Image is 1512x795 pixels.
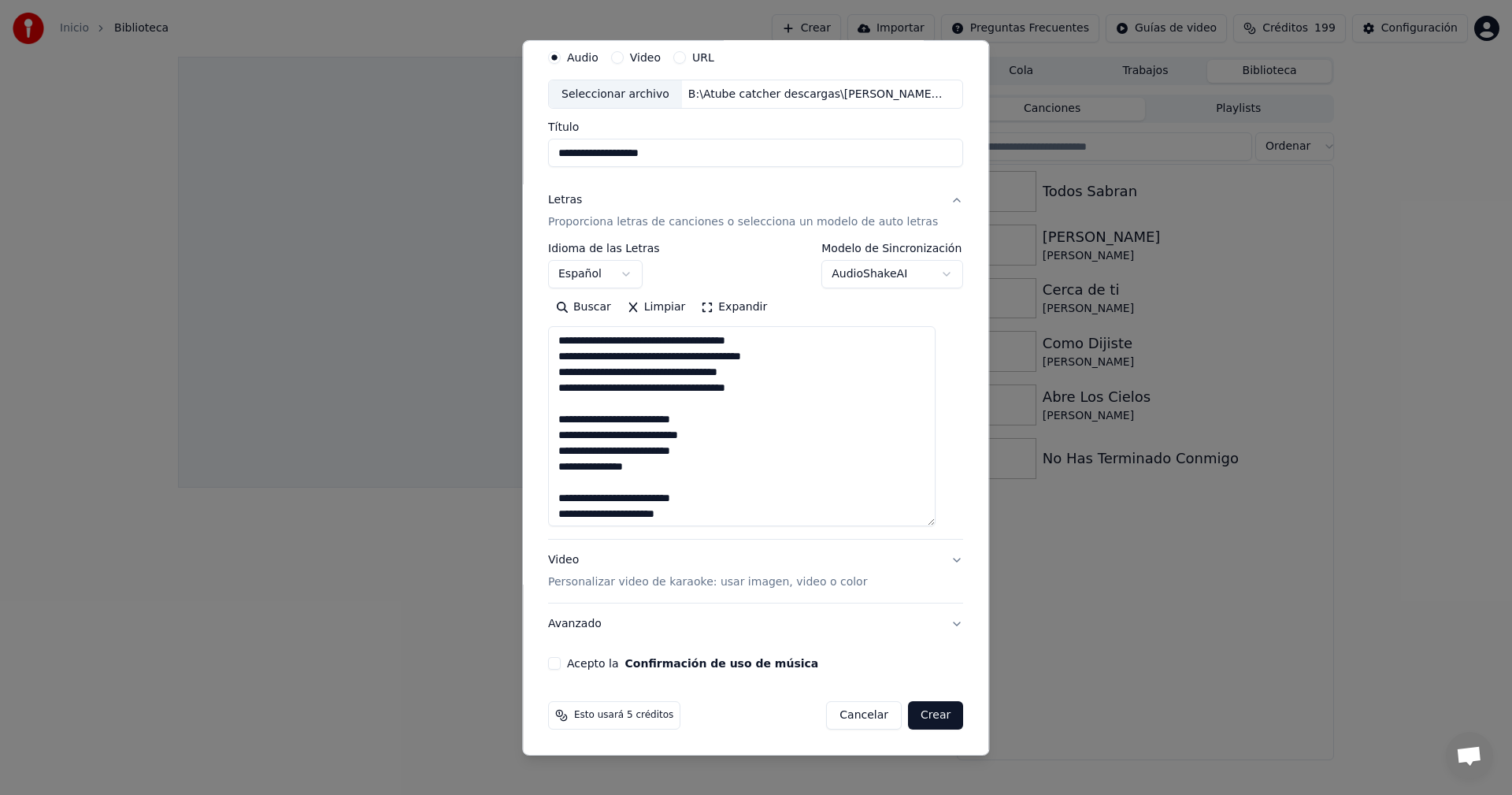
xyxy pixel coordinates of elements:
p: Proporciona letras de canciones o selecciona un modelo de auto letras [548,214,938,230]
button: Crear [908,701,963,730]
label: Video [630,51,661,62]
div: Letras [548,192,582,208]
button: Expandir [694,295,776,320]
div: Video [548,552,867,590]
div: Seleccionar archivo [549,80,682,108]
button: Acepto la [625,658,819,669]
label: Título [548,121,963,132]
button: LetrasProporciona letras de canciones o selecciona un modelo de auto letras [548,180,963,243]
p: Personalizar video de karaoke: usar imagen, video o color [548,574,867,590]
label: Acepto la [567,658,818,669]
button: Cancelar [827,701,902,730]
button: Limpiar [619,295,693,320]
label: URL [692,51,714,62]
label: Audio [567,51,598,62]
button: VideoPersonalizar video de karaoke: usar imagen, video o color [548,540,963,603]
div: LetrasProporciona letras de canciones o selecciona un modelo de auto letras [548,243,963,539]
span: Esto usará 5 créditos [574,709,673,722]
button: Buscar [548,295,619,320]
div: B:\Atube catcher descargas\[PERSON_NAME] - Supe Que Me Amabas (Video Oficial).MP3 [682,86,950,102]
label: Idioma de las Letras [548,243,660,254]
button: Avanzado [548,604,963,645]
label: Modelo de Sincronización [822,243,964,254]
